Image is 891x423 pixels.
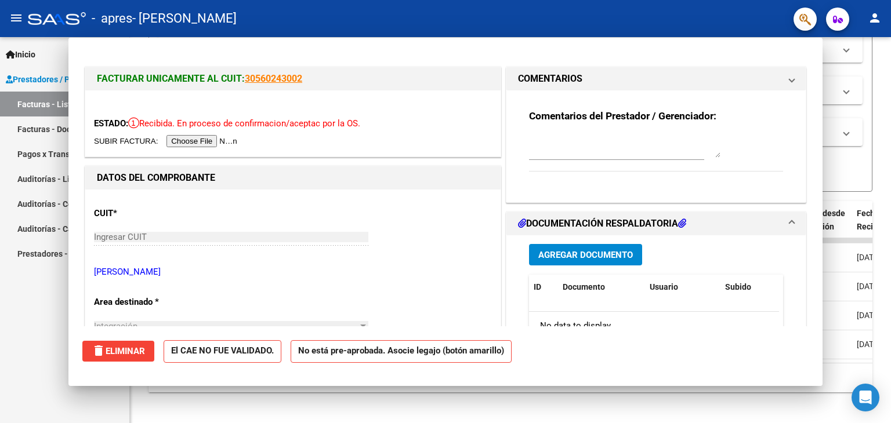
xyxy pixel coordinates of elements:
button: Eliminar [82,341,154,362]
span: - [PERSON_NAME] [132,6,237,31]
span: [DATE] [857,311,881,320]
mat-expansion-panel-header: COMENTARIOS [506,67,806,90]
span: [DATE] [857,340,881,349]
button: Agregar Documento [529,244,642,265]
h1: DOCUMENTACIÓN RESPALDATORIA [518,217,686,231]
div: Open Intercom Messenger [852,384,879,411]
span: Integración [94,321,137,331]
h1: COMENTARIOS [518,72,582,86]
p: Area destinado * [94,296,213,309]
span: - apres [92,6,132,31]
p: CUIT [94,207,213,220]
div: No data to display [529,312,779,341]
mat-icon: person [868,11,882,25]
span: ESTADO: [94,118,128,129]
strong: Comentarios del Prestador / Gerenciador: [529,110,716,122]
datatable-header-cell: Subido [720,275,778,300]
span: [DATE] [857,253,881,262]
span: [DATE] [857,282,881,291]
span: Fecha Recibido [857,209,889,231]
a: 30560243002 [245,73,302,84]
mat-expansion-panel-header: DOCUMENTACIÓN RESPALDATORIA [506,212,806,235]
datatable-header-cell: Documento [558,275,645,300]
datatable-header-cell: Usuario [645,275,720,300]
span: Subido [725,282,751,291]
span: Días desde Emisión [805,209,845,231]
mat-icon: menu [9,11,23,25]
span: Eliminar [92,346,145,356]
span: Agregar Documento [538,250,633,260]
span: Documento [563,282,605,291]
strong: No está pre-aprobada. Asocie legajo (botón amarillo) [291,340,512,363]
strong: El CAE NO FUE VALIDADO. [164,340,281,363]
span: ID [534,282,541,291]
div: COMENTARIOS [506,90,806,202]
strong: DATOS DEL COMPROBANTE [97,172,215,183]
span: Recibida. En proceso de confirmacion/aceptac por la OS. [128,118,360,129]
mat-icon: delete [92,344,106,358]
datatable-header-cell: Acción [778,275,836,300]
datatable-header-cell: ID [529,275,558,300]
span: Inicio [6,48,35,61]
datatable-header-cell: Días desde Emisión [800,201,852,252]
span: FACTURAR UNICAMENTE AL CUIT: [97,73,245,84]
span: Usuario [650,282,678,291]
span: Prestadores / Proveedores [6,73,111,86]
p: [PERSON_NAME] [94,265,492,279]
